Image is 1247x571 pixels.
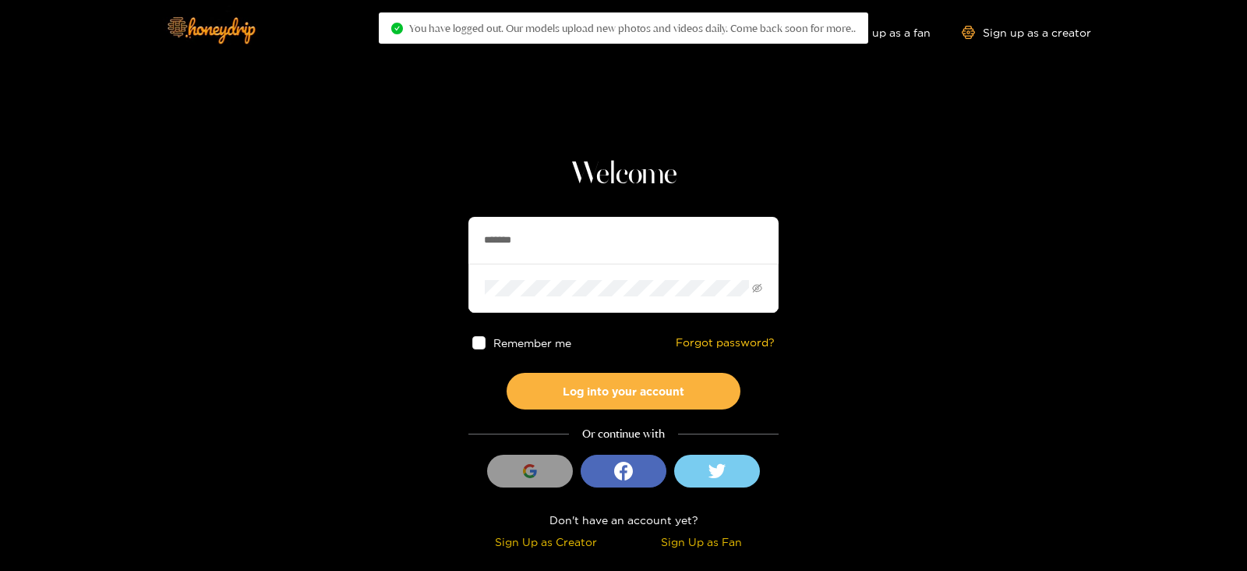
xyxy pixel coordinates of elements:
a: Sign up as a fan [824,26,931,39]
span: You have logged out. Our models upload new photos and videos daily. Come back soon for more.. [409,22,856,34]
span: check-circle [391,23,403,34]
a: Sign up as a creator [962,26,1091,39]
h1: Welcome [468,156,779,193]
div: Or continue with [468,425,779,443]
a: Forgot password? [676,336,775,349]
button: Log into your account [507,373,740,410]
div: Sign Up as Fan [627,533,775,551]
div: Don't have an account yet? [468,511,779,529]
span: Remember me [493,337,571,349]
div: Sign Up as Creator [472,533,620,551]
span: eye-invisible [752,283,762,293]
